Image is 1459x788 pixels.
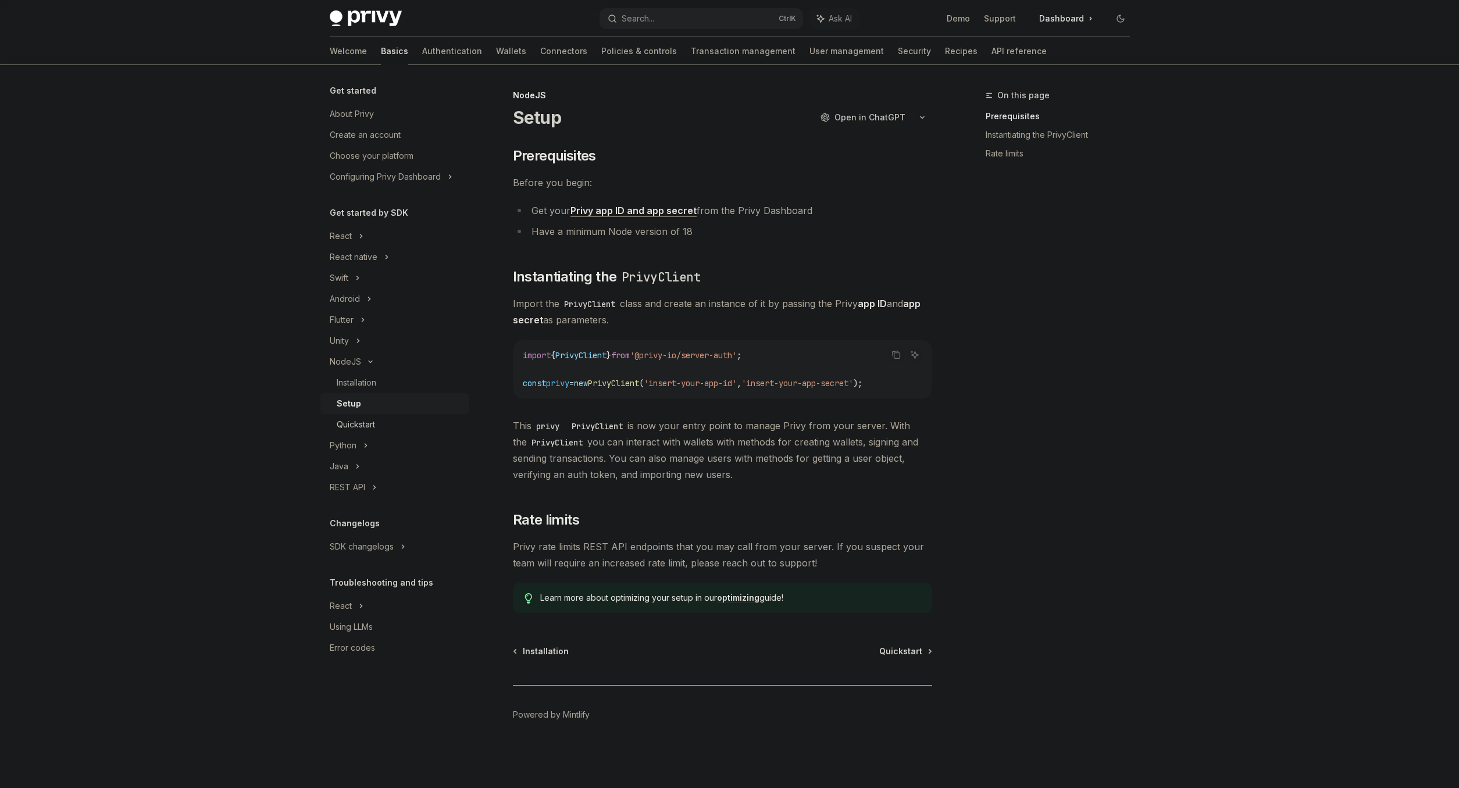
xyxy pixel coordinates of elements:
button: Ask AI [907,347,922,362]
span: { [551,350,555,361]
div: Search... [622,12,654,26]
button: Open in ChatGPT [813,108,912,127]
a: Transaction management [691,37,796,65]
div: Quickstart [337,418,375,432]
h5: Troubleshooting and tips [330,576,433,590]
div: About Privy [330,107,374,121]
span: PrivyClient [555,350,607,361]
img: dark logo [330,10,402,27]
span: ); [853,378,862,388]
a: Wallets [496,37,526,65]
h5: Get started [330,84,376,98]
code: PrivyClient [617,268,705,286]
div: Configuring Privy Dashboard [330,170,441,184]
span: 'insert-your-app-id' [644,378,737,388]
code: privy [531,420,564,433]
span: const [523,378,546,388]
div: REST API [330,480,365,494]
div: Choose your platform [330,149,413,163]
span: Rate limits [513,511,579,529]
div: Flutter [330,313,354,327]
div: SDK changelogs [330,540,394,554]
span: Before you begin: [513,174,932,191]
span: ; [737,350,741,361]
a: Recipes [945,37,978,65]
h5: Changelogs [330,516,380,530]
a: Instantiating the PrivyClient [986,126,1139,144]
div: Installation [337,376,376,390]
span: = [569,378,574,388]
a: About Privy [320,104,469,124]
span: Prerequisites [513,147,596,165]
a: Connectors [540,37,587,65]
span: } [607,350,611,361]
a: Quickstart [320,414,469,435]
div: Setup [337,397,361,411]
button: Copy the contents from the code block [889,347,904,362]
code: PrivyClient [527,436,587,449]
a: API reference [991,37,1047,65]
a: Authentication [422,37,482,65]
span: Ask AI [829,13,852,24]
li: Get your from the Privy Dashboard [513,202,932,219]
span: On this page [997,88,1050,102]
a: Dashboard [1030,9,1102,28]
span: ( [639,378,644,388]
div: Create an account [330,128,401,142]
span: Quickstart [879,646,922,657]
div: Using LLMs [330,620,373,634]
a: Installation [320,372,469,393]
a: Privy app ID and app secret [570,205,697,217]
svg: Tip [525,593,533,604]
span: '@privy-io/server-auth' [630,350,737,361]
a: Prerequisites [986,107,1139,126]
a: Rate limits [986,144,1139,163]
span: This is now your entry point to manage Privy from your server. With the you can interact with wal... [513,418,932,483]
span: Import the class and create an instance of it by passing the Privy and as parameters. [513,295,932,328]
div: NodeJS [513,90,932,101]
button: Toggle dark mode [1111,9,1130,28]
div: Android [330,292,360,306]
h1: Setup [513,107,561,128]
span: Installation [523,646,569,657]
span: import [523,350,551,361]
span: Instantiating the [513,268,705,286]
a: User management [809,37,884,65]
div: Java [330,459,348,473]
a: Installation [514,646,569,657]
span: , [737,378,741,388]
div: Python [330,438,356,452]
button: Ask AI [809,8,860,29]
h5: Get started by SDK [330,206,408,220]
a: Support [984,13,1016,24]
div: React [330,229,352,243]
a: Error codes [320,637,469,658]
a: Welcome [330,37,367,65]
span: privy [546,378,569,388]
code: PrivyClient [567,420,627,433]
span: from [611,350,630,361]
span: Ctrl K [779,14,796,23]
span: Privy rate limits REST API endpoints that you may call from your server. If you suspect your team... [513,539,932,571]
a: Create an account [320,124,469,145]
a: Security [898,37,931,65]
span: new [574,378,588,388]
span: PrivyClient [588,378,639,388]
div: NodeJS [330,355,361,369]
div: Error codes [330,641,375,655]
div: Unity [330,334,349,348]
a: Demo [947,13,970,24]
div: React [330,599,352,613]
a: Setup [320,393,469,414]
div: React native [330,250,377,264]
span: Learn more about optimizing your setup in our guide! [540,592,920,604]
a: optimizing [717,593,759,603]
a: Basics [381,37,408,65]
span: 'insert-your-app-secret' [741,378,853,388]
a: Using LLMs [320,616,469,637]
span: Dashboard [1039,13,1084,24]
a: Policies & controls [601,37,677,65]
a: Quickstart [879,646,931,657]
code: PrivyClient [559,298,620,311]
li: Have a minimum Node version of 18 [513,223,932,240]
